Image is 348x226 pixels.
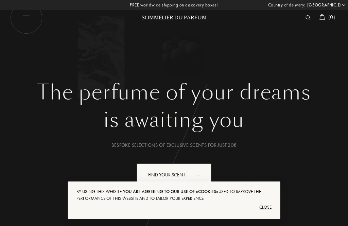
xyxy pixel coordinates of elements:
div: Sommelier du Parfum [133,14,215,21]
span: you are agreeing to our use of «cookies» [123,189,219,194]
span: ( 0 ) [328,14,335,21]
img: burger_white.png [10,2,42,34]
div: is awaiting you [15,105,333,135]
div: Find your scent [137,163,211,186]
div: By using this website, used to improve the performance of this website and to tailor your experie... [76,188,272,202]
span: Country of delivery: [268,2,306,8]
div: animation [195,168,208,181]
img: search_icn_white.svg [306,15,311,20]
img: cart_white.svg [319,14,325,20]
div: Close [76,202,272,213]
a: Find your scentanimation [132,163,216,186]
h1: The perfume of your dreams [15,80,333,105]
div: Bespoke selections of exclusive scents for just 20€ [15,142,333,149]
